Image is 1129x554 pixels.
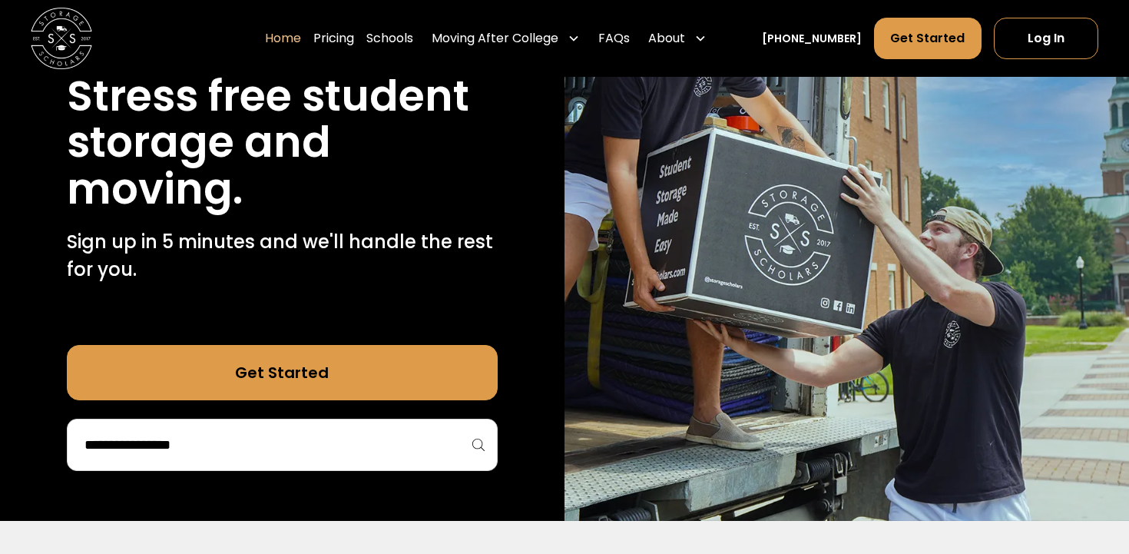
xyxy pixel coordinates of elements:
div: Moving After College [432,29,558,48]
a: Pricing [313,17,354,60]
div: About [648,29,685,48]
div: Moving After College [425,17,586,60]
a: [PHONE_NUMBER] [762,31,862,47]
a: Schools [366,17,413,60]
a: Home [265,17,301,60]
div: About [642,17,713,60]
a: FAQs [598,17,630,60]
a: Log In [994,18,1098,59]
a: home [31,8,92,69]
h1: Stress free student storage and moving. [67,73,498,213]
a: Get Started [874,18,981,59]
p: Sign up in 5 minutes and we'll handle the rest for you. [67,228,498,284]
img: Storage Scholars main logo [31,8,92,69]
a: Get Started [67,345,498,400]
